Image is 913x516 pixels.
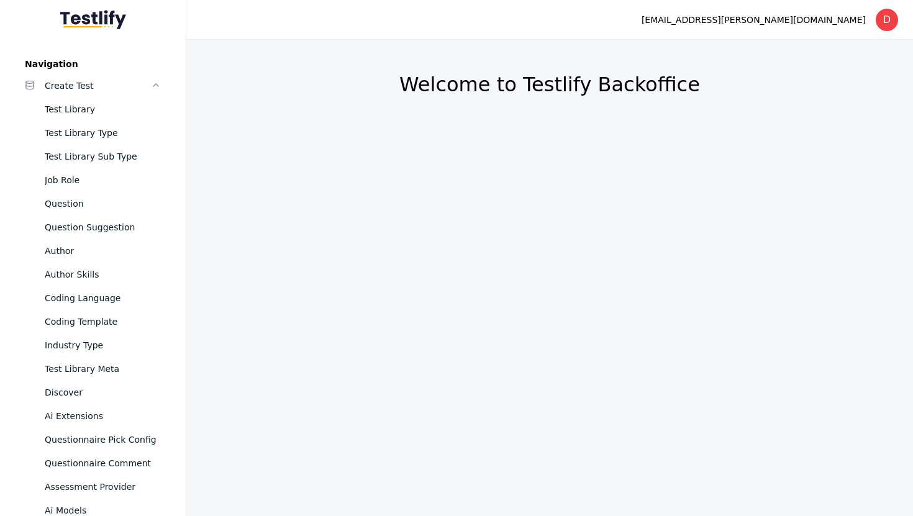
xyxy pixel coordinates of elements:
img: Testlify - Backoffice [60,10,126,29]
a: Job Role [15,168,171,192]
div: Test Library Meta [45,361,161,376]
div: Coding Template [45,314,161,329]
div: Industry Type [45,338,161,353]
a: Industry Type [15,333,171,357]
a: Test Library [15,97,171,121]
div: Question [45,196,161,211]
a: Question Suggestion [15,215,171,239]
a: Test Library Meta [15,357,171,381]
a: Discover [15,381,171,404]
div: [EMAIL_ADDRESS][PERSON_NAME][DOMAIN_NAME] [642,12,866,27]
h2: Welcome to Testlify Backoffice [216,72,883,97]
div: Author Skills [45,267,161,282]
div: Assessment Provider [45,479,161,494]
label: Navigation [15,59,171,69]
a: Ai Extensions [15,404,171,428]
a: Test Library Type [15,121,171,145]
div: Test Library [45,102,161,117]
a: Coding Template [15,310,171,333]
div: D [876,9,898,31]
div: Discover [45,385,161,400]
a: Questionnaire Comment [15,451,171,475]
a: Coding Language [15,286,171,310]
div: Create Test [45,78,151,93]
div: Job Role [45,173,161,188]
a: Test Library Sub Type [15,145,171,168]
a: Assessment Provider [15,475,171,499]
div: Questionnaire Comment [45,456,161,471]
a: Author [15,239,171,263]
div: Question Suggestion [45,220,161,235]
div: Coding Language [45,291,161,306]
a: Author Skills [15,263,171,286]
div: Questionnaire Pick Config [45,432,161,447]
a: Questionnaire Pick Config [15,428,171,451]
div: Ai Extensions [45,409,161,423]
div: Test Library Type [45,125,161,140]
div: Test Library Sub Type [45,149,161,164]
a: Question [15,192,171,215]
div: Author [45,243,161,258]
